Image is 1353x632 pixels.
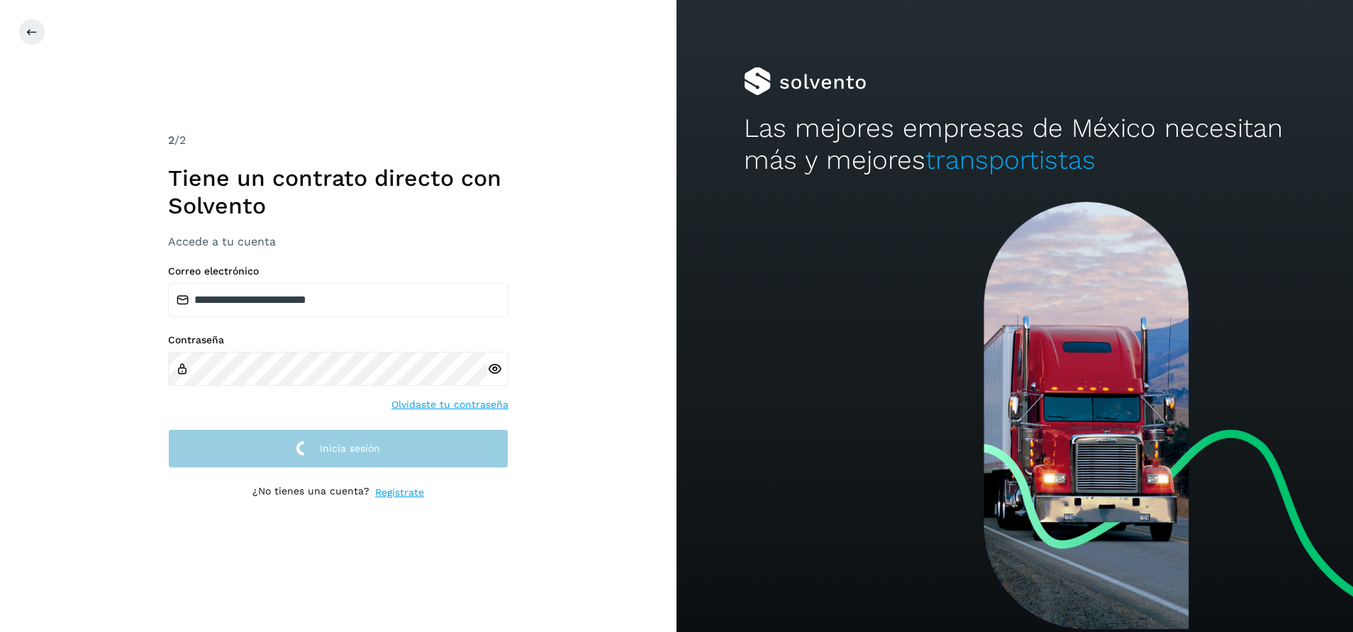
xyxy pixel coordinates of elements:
a: Olvidaste tu contraseña [391,397,508,412]
span: transportistas [925,145,1096,175]
h1: Tiene un contrato directo con Solvento [168,165,508,219]
span: Inicia sesión [320,443,380,453]
span: 2 [168,133,174,147]
h3: Accede a tu cuenta [168,235,508,248]
p: ¿No tienes una cuenta? [252,485,369,500]
a: Regístrate [375,485,424,500]
h2: Las mejores empresas de México necesitan más y mejores [744,113,1285,176]
div: /2 [168,132,508,149]
label: Contraseña [168,334,508,346]
label: Correo electrónico [168,265,508,277]
button: Inicia sesión [168,429,508,468]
